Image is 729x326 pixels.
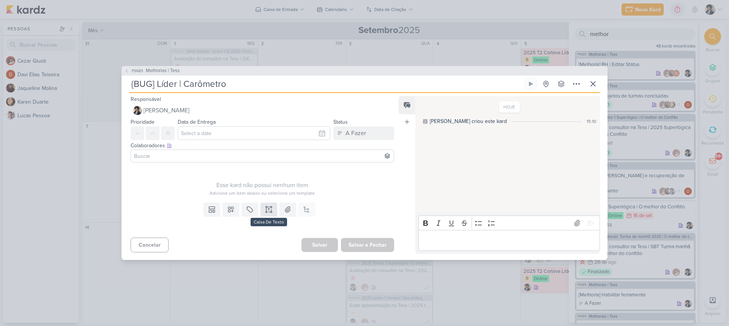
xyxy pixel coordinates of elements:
[131,104,394,117] button: [PERSON_NAME]
[129,77,522,91] input: Kard Sem Título
[133,151,392,161] input: Buscar
[125,67,180,75] button: PS685 Melhorias | Tess
[333,119,348,125] label: Status
[251,218,287,226] div: Caixa De Texto
[131,190,394,197] div: Adicione um item abaixo ou selecione um template
[131,181,394,190] div: Esse kard não possui nenhum item
[131,96,161,102] label: Responsável
[528,81,534,87] div: Ligar relógio
[178,126,330,140] input: Select a date
[418,230,600,251] div: Editor editing area: main
[418,216,600,230] div: Editor toolbar
[587,118,596,125] div: 15:10
[131,119,155,125] label: Prioridade
[178,119,216,125] label: Data de Entrega
[333,126,394,140] button: A Fazer
[146,67,180,75] span: Melhorias | Tess
[430,117,507,125] div: [PERSON_NAME] criou este kard
[346,129,366,138] div: A Fazer
[131,238,169,252] button: Cancelar
[144,106,189,115] span: [PERSON_NAME]
[131,142,394,150] div: Colaboradores
[133,106,142,115] img: Pedro Luahn Simões
[131,68,144,74] span: PS685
